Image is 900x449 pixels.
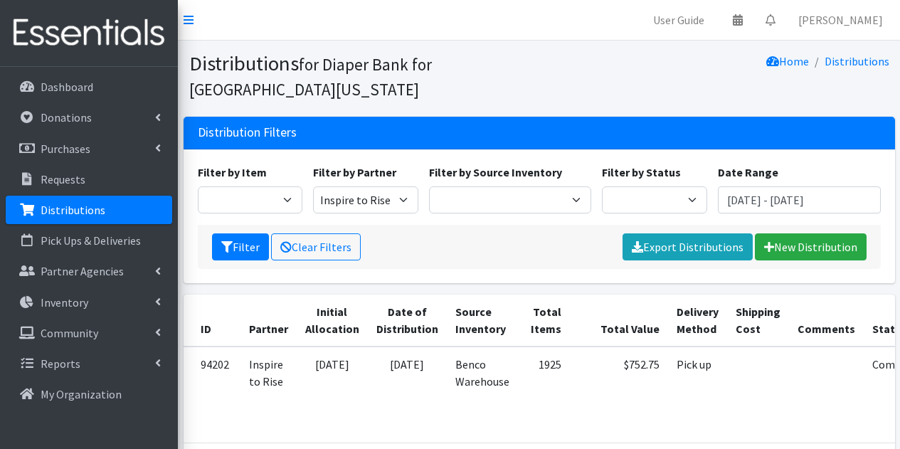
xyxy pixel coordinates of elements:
[6,73,172,101] a: Dashboard
[447,295,518,347] th: Source Inventory
[189,54,432,100] small: for Diaper Bank for [GEOGRAPHIC_DATA][US_STATE]
[718,186,881,213] input: January 1, 2011 - December 31, 2011
[668,295,727,347] th: Delivery Method
[368,347,447,443] td: [DATE]
[518,347,570,443] td: 1925
[297,347,368,443] td: [DATE]
[789,295,864,347] th: Comments
[6,226,172,255] a: Pick Ups & Deliveries
[41,203,105,217] p: Distributions
[184,295,240,347] th: ID
[6,349,172,378] a: Reports
[429,164,562,181] label: Filter by Source Inventory
[240,295,297,347] th: Partner
[368,295,447,347] th: Date of Distribution
[6,288,172,317] a: Inventory
[6,319,172,347] a: Community
[623,233,753,260] a: Export Distributions
[570,295,668,347] th: Total Value
[6,380,172,408] a: My Organization
[212,233,269,260] button: Filter
[41,80,93,94] p: Dashboard
[198,125,297,140] h3: Distribution Filters
[41,295,88,310] p: Inventory
[518,295,570,347] th: Total Items
[271,233,361,260] a: Clear Filters
[6,134,172,163] a: Purchases
[787,6,894,34] a: [PERSON_NAME]
[198,164,267,181] label: Filter by Item
[41,387,122,401] p: My Organization
[41,264,124,278] p: Partner Agencies
[642,6,716,34] a: User Guide
[297,295,368,347] th: Initial Allocation
[189,51,534,100] h1: Distributions
[755,233,867,260] a: New Distribution
[41,172,85,186] p: Requests
[184,347,240,443] td: 94202
[6,165,172,194] a: Requests
[602,164,681,181] label: Filter by Status
[766,54,809,68] a: Home
[313,164,396,181] label: Filter by Partner
[6,103,172,132] a: Donations
[41,233,141,248] p: Pick Ups & Deliveries
[41,326,98,340] p: Community
[6,257,172,285] a: Partner Agencies
[825,54,889,68] a: Distributions
[6,196,172,224] a: Distributions
[6,9,172,57] img: HumanEssentials
[41,356,80,371] p: Reports
[41,142,90,156] p: Purchases
[447,347,518,443] td: Benco Warehouse
[41,110,92,125] p: Donations
[727,295,789,347] th: Shipping Cost
[570,347,668,443] td: $752.75
[240,347,297,443] td: Inspire to Rise
[718,164,778,181] label: Date Range
[668,347,727,443] td: Pick up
